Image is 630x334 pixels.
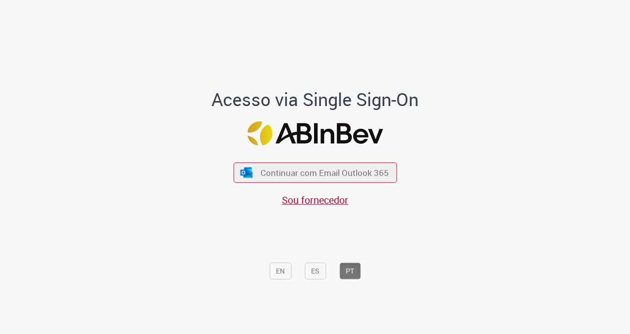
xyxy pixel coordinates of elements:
button: PT [339,263,361,279]
a: Sou fornecedor [282,193,348,207]
img: ícone Azure/Microsoft 360 [240,167,254,177]
button: EN [269,263,291,279]
span: Continuar com Email Outlook 365 [261,167,389,178]
button: ES [305,263,326,279]
h1: Acesso via Single Sign-On [178,90,453,110]
button: ícone Azure/Microsoft 360 Continuar com Email Outlook 365 [233,163,397,183]
img: Logo ABInBev [247,121,383,145]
